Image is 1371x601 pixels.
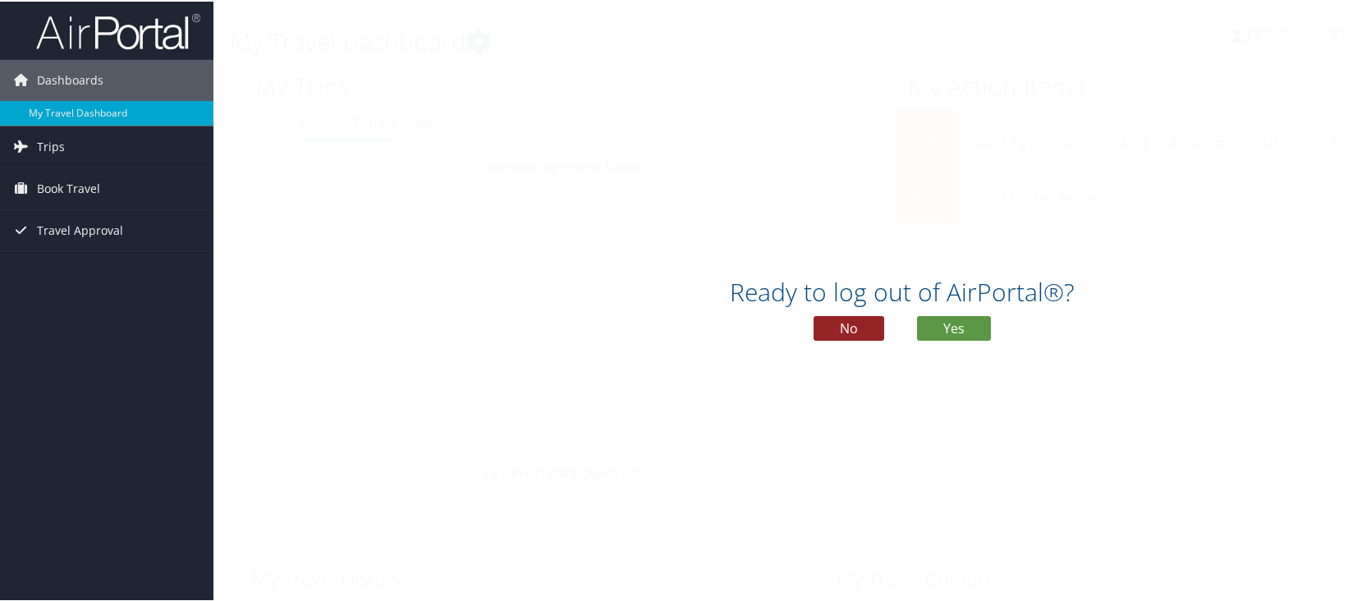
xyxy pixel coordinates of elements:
[37,58,103,99] span: Dashboards
[36,11,200,49] img: airportal-logo.png
[37,209,123,250] span: Travel Approval
[917,314,991,339] button: Yes
[814,314,884,339] button: No
[37,125,65,166] span: Trips
[37,167,100,208] span: Book Travel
